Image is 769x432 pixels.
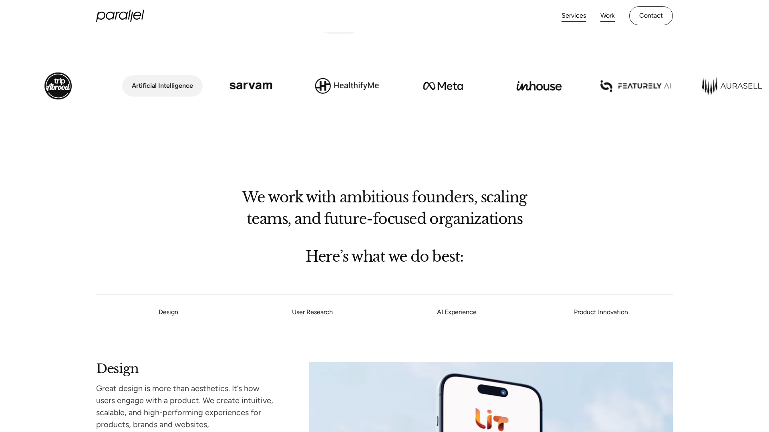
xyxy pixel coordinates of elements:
[159,308,178,316] a: Design
[600,10,615,22] a: Work
[529,310,673,315] a: Product Innovation
[228,250,541,262] h2: Here’s what we do best:
[96,382,278,430] div: Great design is more than aesthetics. It’s how users engage with a product. We create intuitive, ...
[384,310,529,315] a: AI Experience
[132,80,193,92] div: Artificial Intelligence
[96,362,278,373] h2: Design
[228,190,541,224] h2: We work with ambitious founders, scaling teams, and future-focused organizations
[629,6,673,25] a: Contact
[562,10,586,22] a: Services
[240,310,384,315] a: User Research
